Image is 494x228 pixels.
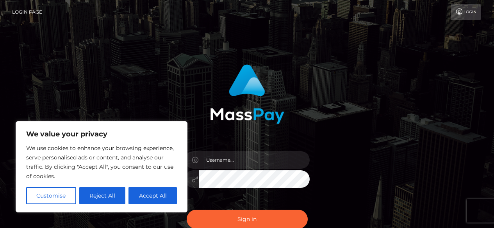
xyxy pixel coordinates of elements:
a: Login [451,4,481,20]
input: Username... [199,151,310,169]
p: We use cookies to enhance your browsing experience, serve personalised ads or content, and analys... [26,143,177,181]
p: We value your privacy [26,129,177,139]
button: Customise [26,187,76,204]
img: MassPay Login [210,64,284,124]
button: Reject All [79,187,126,204]
div: We value your privacy [16,121,187,212]
a: Login Page [12,4,42,20]
button: Accept All [128,187,177,204]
